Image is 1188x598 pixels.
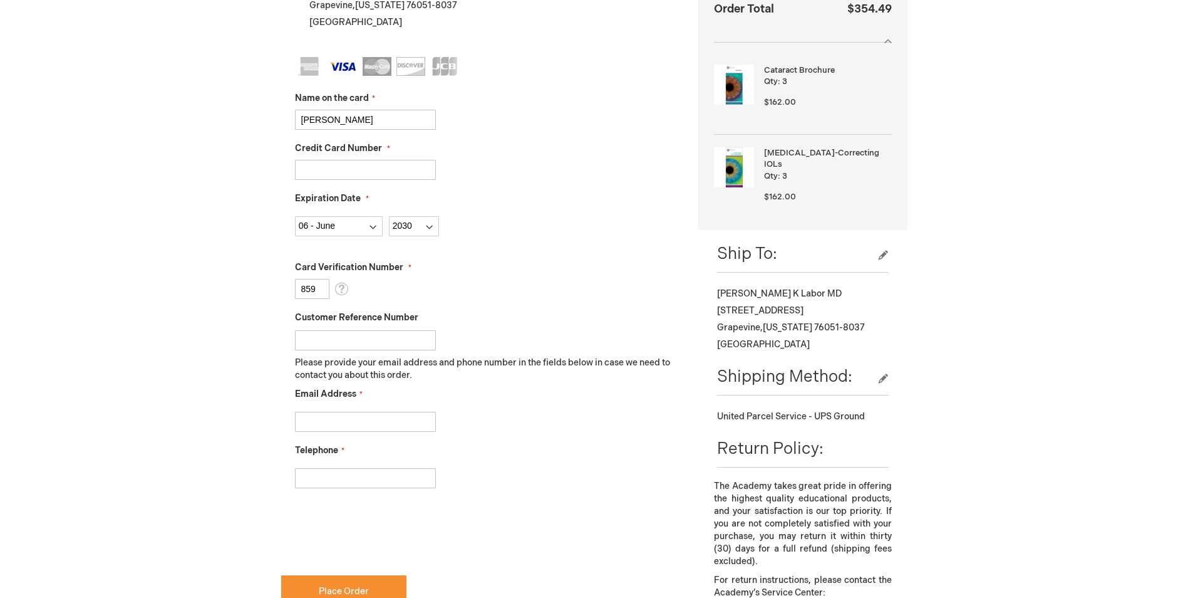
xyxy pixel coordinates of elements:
span: $162.00 [764,97,796,107]
img: Cataract Brochure [714,65,754,105]
strong: [MEDICAL_DATA]-Correcting IOLs [764,147,888,170]
img: Visa [329,57,358,76]
img: Discover [396,57,425,76]
p: The Academy takes great pride in offering the highest quality educational products, and your sati... [714,480,891,568]
iframe: reCAPTCHA [281,508,472,557]
input: Credit Card Number [295,160,436,180]
input: Card Verification Number [295,279,329,299]
p: Please provide your email address and phone number in the fields below in case we need to contact... [295,357,680,382]
span: [US_STATE] [763,322,812,333]
img: Presbyopia-Correcting IOLs [714,147,754,187]
span: Qty [764,171,778,181]
span: United Parcel Service - UPS Ground [717,411,865,422]
span: Return Policy: [717,439,824,459]
span: Expiration Date [295,193,361,204]
img: MasterCard [363,57,391,76]
img: JCB [430,57,459,76]
span: Ship To: [717,244,777,264]
span: Telephone [295,445,338,456]
span: Customer Reference Number [295,312,418,323]
span: $354.49 [847,3,892,16]
span: Shipping Method: [717,367,852,387]
span: $162.00 [764,192,796,202]
span: Card Verification Number [295,262,403,273]
span: Credit Card Number [295,143,382,154]
span: Name on the card [295,93,369,103]
span: 3 [782,76,787,87]
div: [PERSON_NAME] K Labor MD [STREET_ADDRESS] Grapevine , 76051-8037 [GEOGRAPHIC_DATA] [717,285,888,353]
span: Qty [764,76,778,87]
img: American Express [295,57,324,76]
span: 3 [782,171,787,181]
span: Place Order [319,586,369,597]
span: Email Address [295,389,356,399]
strong: Cataract Brochure [764,65,888,76]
